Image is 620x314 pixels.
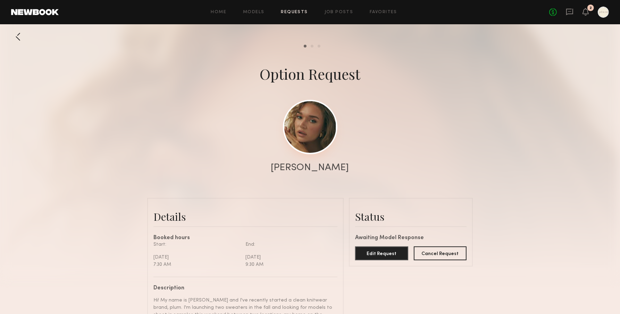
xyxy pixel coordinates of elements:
button: Edit Request [355,246,408,260]
div: Status [355,210,467,224]
div: End: [245,241,332,248]
button: Cancel Request [414,246,467,260]
a: Requests [281,10,308,15]
a: Job Posts [325,10,353,15]
div: Awaiting Model Response [355,235,467,241]
div: Option Request [260,64,360,84]
div: Description [153,286,332,291]
a: Favorites [370,10,397,15]
div: 7:30 AM [153,261,240,268]
a: Models [243,10,264,15]
a: Home [211,10,227,15]
div: [DATE] [153,254,240,261]
div: Booked hours [153,235,337,241]
div: 9:30 AM [245,261,332,268]
div: Details [153,210,337,224]
div: Start: [153,241,240,248]
div: 2 [589,6,592,10]
div: [DATE] [245,254,332,261]
div: [PERSON_NAME] [271,163,349,173]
